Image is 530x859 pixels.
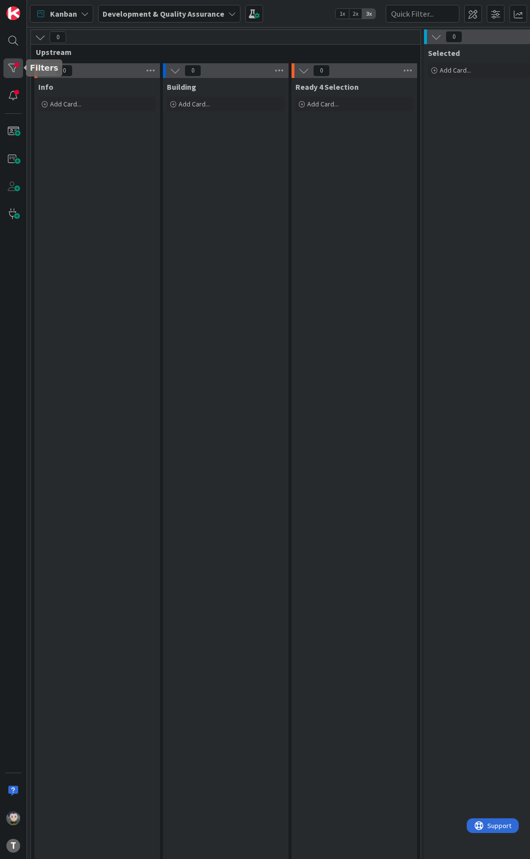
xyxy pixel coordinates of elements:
[38,82,53,92] span: Info
[313,65,330,77] span: 0
[56,65,73,77] span: 0
[167,82,196,92] span: Building
[307,100,339,108] span: Add Card...
[386,5,459,23] input: Quick Filter...
[103,9,224,19] b: Development & Quality Assurance
[428,48,460,58] span: Selected
[349,9,362,19] span: 2x
[440,66,471,75] span: Add Card...
[179,100,210,108] span: Add Card...
[30,63,58,73] h5: Filters
[50,100,81,108] span: Add Card...
[6,811,20,825] img: LS
[362,9,375,19] span: 3x
[50,8,77,20] span: Kanban
[6,839,20,853] div: T
[185,65,201,77] span: 0
[6,6,20,20] img: Visit kanbanzone.com
[21,1,45,13] span: Support
[50,31,66,43] span: 0
[336,9,349,19] span: 1x
[36,47,408,57] span: Upstream
[446,31,462,43] span: 0
[295,82,359,92] span: Ready 4 Selection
